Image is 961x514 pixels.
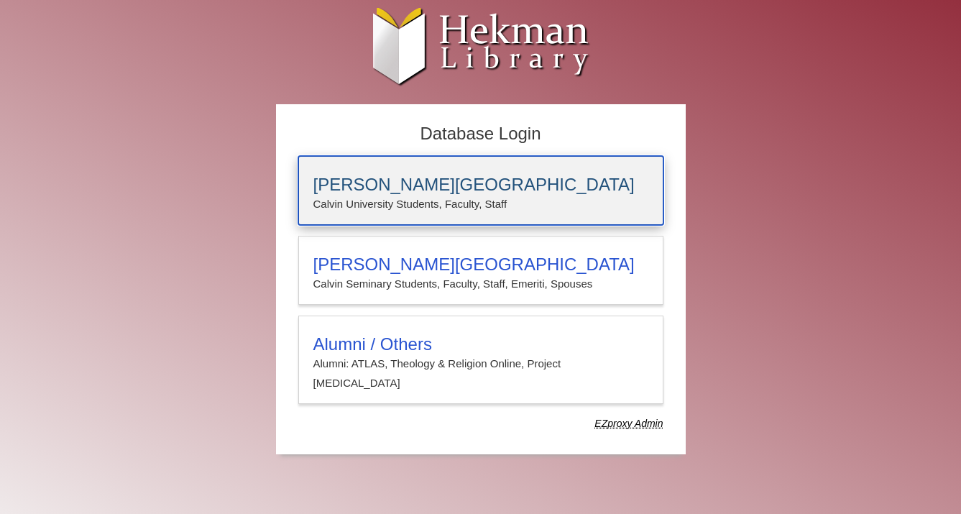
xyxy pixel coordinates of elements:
p: Calvin University Students, Faculty, Staff [313,195,648,214]
h3: [PERSON_NAME][GEOGRAPHIC_DATA] [313,254,648,275]
h3: [PERSON_NAME][GEOGRAPHIC_DATA] [313,175,648,195]
a: [PERSON_NAME][GEOGRAPHIC_DATA]Calvin University Students, Faculty, Staff [298,156,663,225]
summary: Alumni / OthersAlumni: ATLAS, Theology & Religion Online, Project [MEDICAL_DATA] [313,334,648,393]
a: [PERSON_NAME][GEOGRAPHIC_DATA]Calvin Seminary Students, Faculty, Staff, Emeriti, Spouses [298,236,663,305]
dfn: Use Alumni login [594,418,663,429]
h2: Database Login [291,119,671,149]
h3: Alumni / Others [313,334,648,354]
p: Alumni: ATLAS, Theology & Religion Online, Project [MEDICAL_DATA] [313,354,648,393]
p: Calvin Seminary Students, Faculty, Staff, Emeriti, Spouses [313,275,648,293]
